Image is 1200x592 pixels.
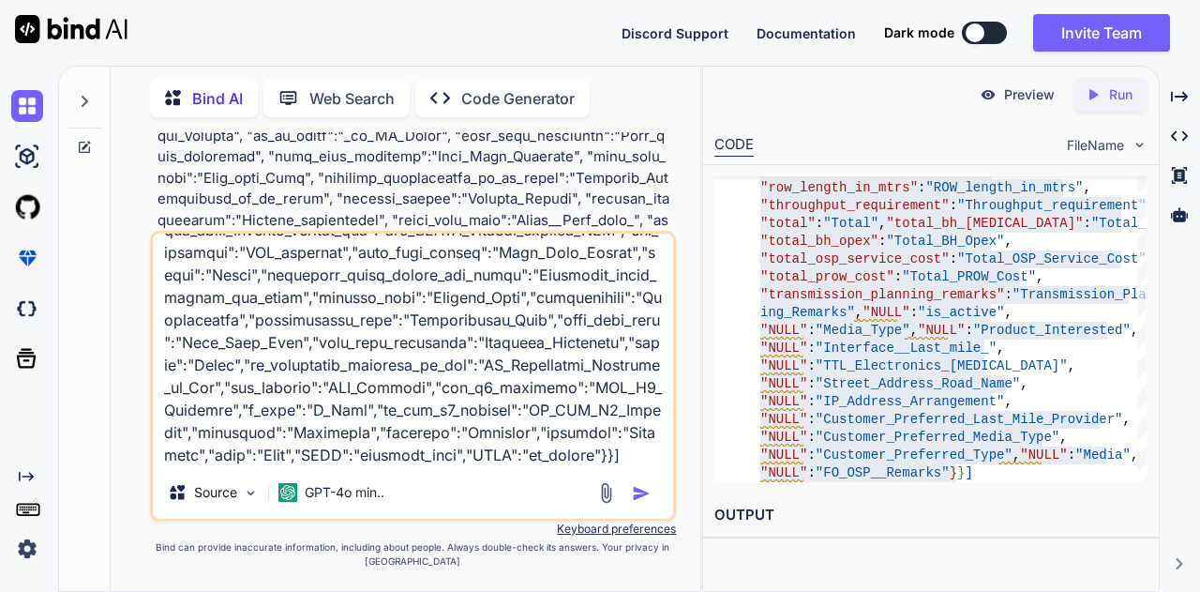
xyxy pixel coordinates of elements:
[150,522,677,537] p: Keyboard preferences
[887,216,1084,231] span: "total_bh_[MEDICAL_DATA]"
[997,341,1004,356] span: ,
[1033,14,1170,52] button: Invite Team
[11,90,43,122] img: chat
[808,412,816,427] span: :
[1060,430,1068,445] span: ,
[1147,251,1154,266] span: ,
[622,23,728,43] button: Discord Support
[878,216,886,231] span: ,
[11,191,43,223] img: githubLight
[194,483,237,502] p: Source
[309,87,395,110] p: Web Search
[192,87,243,110] p: Bind AI
[760,376,807,391] span: "NULL"
[760,198,950,213] span: "throughput_requirement"
[966,465,973,480] span: ]
[816,394,1005,409] span: "IP_Address_Arrangement"
[950,198,957,213] span: :
[808,341,816,356] span: :
[957,251,1147,266] span: "Total_OSP_Service_Cost"
[816,358,1068,373] span: "TTL_Electronics_[MEDICAL_DATA]"
[1005,287,1012,302] span: :
[808,448,816,463] span: :
[243,485,259,501] img: Pick Models
[11,141,43,173] img: ai-studio
[884,23,954,42] span: Dark mode
[1021,448,1068,463] span: "NULL"
[808,394,816,409] span: :
[760,394,807,409] span: "NULL"
[1005,394,1012,409] span: ,
[973,323,1131,338] span: "Product_Interested"
[816,341,997,356] span: "Interface__Last_mile_"
[816,465,950,480] span: "FO_OSP__Remarks"
[1005,305,1012,320] span: ,
[461,87,575,110] p: Code Generator
[632,484,651,503] img: icon
[816,448,1012,463] span: "Customer_Preferred_Type"
[760,323,807,338] span: "NULL"
[1004,85,1055,104] p: Preview
[1012,287,1162,302] span: "Transmission_Plann
[808,465,816,480] span: :
[760,448,807,463] span: "NULL"
[760,251,950,266] span: "total_osp_service_cost"
[760,269,894,284] span: "total_prow_cost"
[760,430,807,445] span: "NULL"
[1084,180,1091,195] span: ,
[816,376,1020,391] span: "Street_Address_Road_Name"
[1109,85,1132,104] p: Run
[278,483,297,502] img: GPT-4o mini
[816,412,1123,427] span: "Customer_Preferred_Last_Mile_Provider"
[760,465,807,480] span: "NULL"
[757,23,856,43] button: Documentation
[1123,412,1131,427] span: ,
[1036,269,1043,284] span: ,
[863,305,910,320] span: "NULL"
[910,323,918,338] span: ,
[808,358,816,373] span: :
[950,251,957,266] span: :
[980,86,997,103] img: preview
[1068,448,1075,463] span: :
[760,412,807,427] span: "NULL"
[910,305,918,320] span: :
[816,323,910,338] span: "Media_Type"
[11,533,43,565] img: settings
[887,234,1005,249] span: "Total_BH_Opex"
[703,493,1158,538] h2: OUTPUT
[1131,448,1138,463] span: ,
[1068,358,1075,373] span: ,
[714,134,754,157] div: CODE
[15,15,127,43] img: Bind AI
[150,540,677,569] p: Bind can provide inaccurate information, including about people. Always double-check its answers....
[1132,137,1147,153] img: chevron down
[816,216,823,231] span: :
[11,242,43,274] img: premium
[1067,136,1124,155] span: FileName
[595,482,617,504] img: attachment
[878,234,886,249] span: :
[1076,448,1132,463] span: "Media"
[918,180,925,195] span: :
[622,25,728,41] span: Discord Support
[1005,234,1012,249] span: ,
[808,376,816,391] span: :
[760,287,1004,302] span: "transmission_planning_remarks"
[824,216,879,231] span: "Total"
[808,430,816,445] span: :
[760,305,855,320] span: ing_Remarks"
[816,430,1059,445] span: "Customer_Preferred_Media_Type"
[808,323,816,338] span: :
[153,234,674,466] textarea: [{"lorem": "ipsumdo_sitametcons_adipisc_elitseddo_eiusmodte","incIdidun":["utlabor_etdolor_magnaa...
[305,483,384,502] p: GPT-4o min..
[757,25,856,41] span: Documentation
[760,216,816,231] span: "total"
[1084,216,1091,231] span: :
[1012,448,1020,463] span: ,
[760,341,807,356] span: "NULL"
[966,323,973,338] span: :
[918,305,1004,320] span: "is_active"
[760,234,878,249] span: "total_bh_opex"
[957,198,1147,213] span: "Throughput_requirement"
